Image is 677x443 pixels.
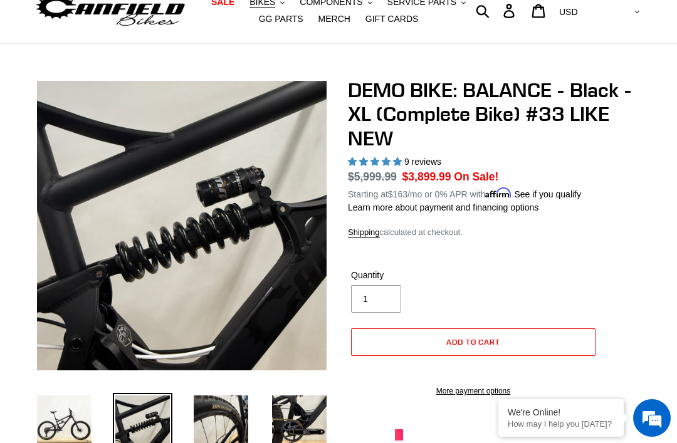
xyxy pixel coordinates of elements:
[348,185,581,201] p: Starting at /mo or 0% APR with .
[365,14,419,24] span: GIFT CARDS
[359,11,425,28] a: GIFT CARDS
[40,63,71,94] img: d_696896380_company_1647369064580_696896380
[404,157,441,167] span: 9 reviews
[508,407,614,417] div: We're Online!
[446,337,501,347] span: Add to cart
[351,269,470,282] label: Quantity
[14,69,33,88] div: Navigation go back
[259,14,303,24] span: GG PARTS
[348,227,380,238] a: Shipping
[73,138,173,265] span: We're online!
[485,187,512,198] span: Affirm
[318,14,350,24] span: MERCH
[206,6,236,36] div: Minimize live chat window
[348,78,643,150] h1: DEMO BIKE: BALANCE - Black - XL (Complete Bike) #33 LIKE NEW
[508,419,614,429] p: How may I help you today?
[348,226,643,239] div: calculated at checkout.
[312,11,357,28] a: MERCH
[388,189,407,199] span: $163
[351,385,596,397] a: More payment options
[84,70,229,86] div: Chat with us now
[514,189,581,199] a: See if you qualify - Learn more about Affirm Financing (opens in modal)
[253,11,310,28] a: GG PARTS
[6,303,239,347] textarea: Type your message and hit 'Enter'
[348,157,404,167] span: 5.00 stars
[454,169,498,185] span: On Sale!
[351,328,596,356] button: Add to cart
[348,170,397,183] s: $5,999.99
[348,202,538,212] a: Learn more about payment and financing options
[402,170,451,183] span: $3,899.99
